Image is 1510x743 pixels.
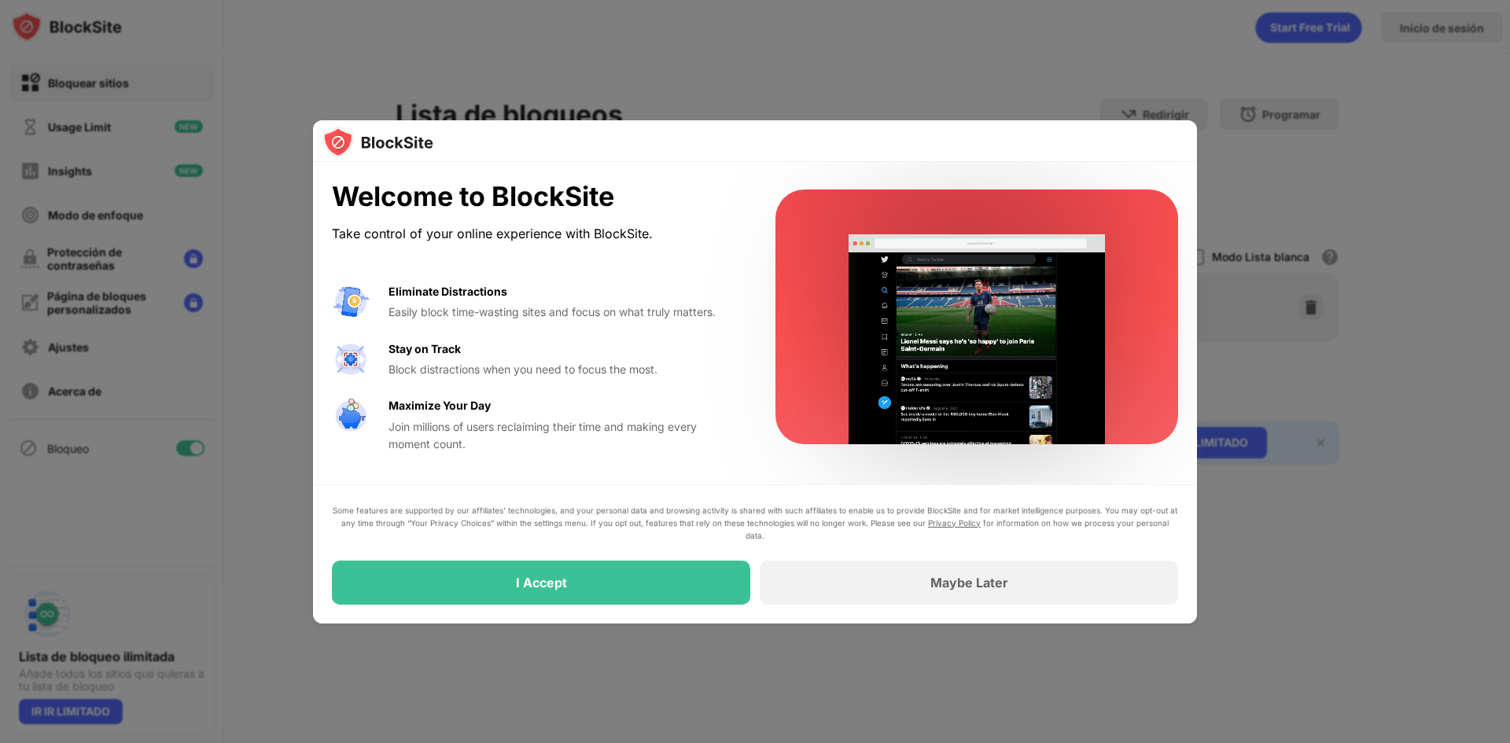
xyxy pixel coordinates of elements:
[332,181,738,213] div: Welcome to BlockSite
[389,397,491,414] div: Maximize Your Day
[930,575,1008,590] div: Maybe Later
[332,223,738,245] div: Take control of your online experience with BlockSite.
[389,283,507,300] div: Eliminate Distractions
[322,127,433,158] img: logo-blocksite.svg
[389,340,461,358] div: Stay on Track
[332,504,1178,542] div: Some features are supported by our affiliates’ technologies, and your personal data and browsing ...
[928,518,981,528] a: Privacy Policy
[516,575,567,590] div: I Accept
[389,361,738,378] div: Block distractions when you need to focus the most.
[389,418,738,454] div: Join millions of users reclaiming their time and making every moment count.
[332,397,370,435] img: value-safe-time.svg
[389,303,738,321] div: Easily block time-wasting sites and focus on what truly matters.
[332,283,370,321] img: value-avoid-distractions.svg
[332,340,370,378] img: value-focus.svg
